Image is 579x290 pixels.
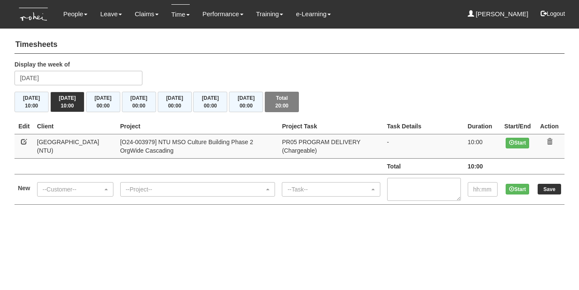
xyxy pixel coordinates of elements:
[240,103,253,109] span: 00:00
[132,103,145,109] span: 00:00
[25,103,38,109] span: 10:00
[464,119,501,134] th: Duration
[265,92,299,112] button: Total20:00
[506,184,529,194] button: Start
[256,4,284,24] a: Training
[384,119,464,134] th: Task Details
[538,184,561,194] input: Save
[50,92,84,112] button: [DATE]10:00
[275,103,289,109] span: 20:00
[296,4,331,24] a: e-Learning
[63,4,87,24] a: People
[61,103,74,109] span: 10:00
[203,4,243,24] a: Performance
[278,119,383,134] th: Project Task
[14,60,70,69] label: Display the week of
[464,134,501,158] td: 10:00
[122,92,156,112] button: [DATE]00:00
[117,119,279,134] th: Project
[158,92,192,112] button: [DATE]00:00
[278,134,383,158] td: PR05 PROGRAM DELIVERY (Chargeable)
[43,185,103,194] div: --Customer--
[506,138,529,148] button: Start
[34,119,117,134] th: Client
[282,182,380,197] button: --Task--
[135,4,159,24] a: Claims
[535,3,571,24] button: Logout
[96,103,110,109] span: 00:00
[204,103,217,109] span: 00:00
[14,36,565,54] h4: Timesheets
[387,163,401,170] b: Total
[287,185,369,194] div: --Task--
[37,182,113,197] button: --Customer--
[193,92,227,112] button: [DATE]00:00
[14,92,565,112] div: Timesheet Week Summary
[100,4,122,24] a: Leave
[14,119,34,134] th: Edit
[126,185,265,194] div: --Project--
[468,182,498,197] input: hh:mm
[120,182,275,197] button: --Project--
[171,4,190,24] a: Time
[18,184,30,192] label: New
[86,92,120,112] button: [DATE]00:00
[117,134,279,158] td: [O24-003979] NTU MSO Culture Building Phase 2 OrgWide Cascading
[384,134,464,158] td: -
[501,119,534,134] th: Start/End
[534,119,565,134] th: Action
[229,92,263,112] button: [DATE]00:00
[468,4,529,24] a: [PERSON_NAME]
[14,92,49,112] button: [DATE]10:00
[168,103,181,109] span: 00:00
[34,134,117,158] td: [GEOGRAPHIC_DATA] (NTU)
[464,158,501,174] td: 10:00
